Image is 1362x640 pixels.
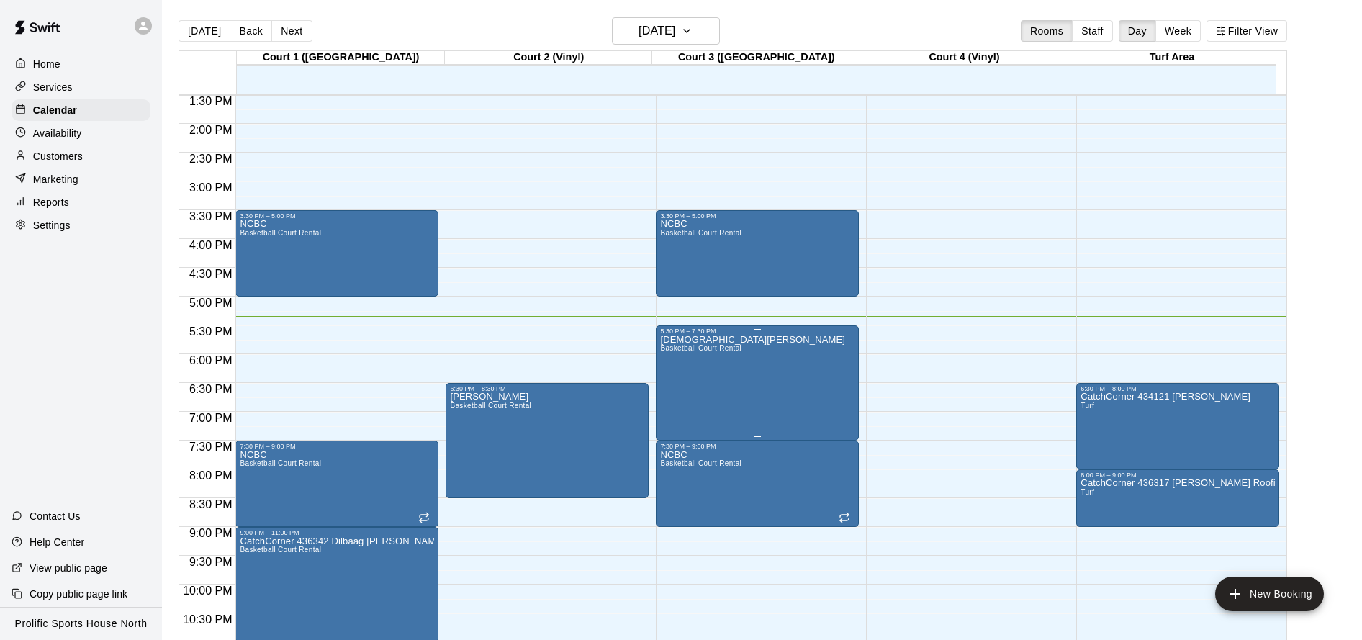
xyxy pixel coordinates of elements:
[240,443,434,450] div: 7:30 PM – 9:00 PM
[186,325,236,338] span: 5:30 PM
[33,218,71,233] p: Settings
[1081,385,1275,392] div: 6:30 PM – 8:00 PM
[186,412,236,424] span: 7:00 PM
[612,17,720,45] button: [DATE]
[1081,472,1275,479] div: 8:00 PM – 9:00 PM
[860,51,1068,65] div: Court 4 (Vinyl)
[12,76,150,98] a: Services
[186,441,236,453] span: 7:30 PM
[15,616,148,631] p: Prolific Sports House North
[660,344,741,352] span: Basketball Court Rental
[1155,20,1201,42] button: Week
[1081,402,1094,410] span: Turf
[660,212,854,220] div: 3:30 PM – 5:00 PM
[186,383,236,395] span: 6:30 PM
[652,51,860,65] div: Court 3 ([GEOGRAPHIC_DATA])
[1072,20,1113,42] button: Staff
[186,95,236,107] span: 1:30 PM
[445,51,653,65] div: Court 2 (Vinyl)
[660,328,854,335] div: 5:30 PM – 7:30 PM
[186,268,236,280] span: 4:30 PM
[12,122,150,144] a: Availability
[33,126,82,140] p: Availability
[1215,577,1324,611] button: add
[186,153,236,165] span: 2:30 PM
[33,80,73,94] p: Services
[1076,383,1279,469] div: 6:30 PM – 8:00 PM: CatchCorner 434121 Karen Contreras
[240,546,321,554] span: Basketball Court Rental
[12,145,150,167] a: Customers
[660,229,741,237] span: Basketball Court Rental
[235,441,438,527] div: 7:30 PM – 9:00 PM: NCBC
[240,229,321,237] span: Basketball Court Rental
[639,21,675,41] h6: [DATE]
[656,325,859,441] div: 5:30 PM – 7:30 PM: Christene Berona
[179,585,235,597] span: 10:00 PM
[33,103,77,117] p: Calendar
[30,535,84,549] p: Help Center
[660,459,741,467] span: Basketball Court Rental
[186,297,236,309] span: 5:00 PM
[240,529,434,536] div: 9:00 PM – 11:00 PM
[186,210,236,222] span: 3:30 PM
[446,383,649,498] div: 6:30 PM – 8:30 PM: Mark Arce
[12,99,150,121] a: Calendar
[12,168,150,190] a: Marketing
[186,354,236,366] span: 6:00 PM
[1021,20,1073,42] button: Rooms
[1207,20,1287,42] button: Filter View
[30,561,107,575] p: View public page
[1068,51,1276,65] div: Turf Area
[240,212,434,220] div: 3:30 PM – 5:00 PM
[186,556,236,568] span: 9:30 PM
[656,210,859,297] div: 3:30 PM – 5:00 PM: NCBC
[33,172,78,186] p: Marketing
[235,210,438,297] div: 3:30 PM – 5:00 PM: NCBC
[450,402,531,410] span: Basketball Court Rental
[1081,488,1094,496] span: Turf
[30,587,127,601] p: Copy public page link
[12,215,150,236] a: Settings
[12,53,150,75] a: Home
[179,20,230,42] button: [DATE]
[660,443,854,450] div: 7:30 PM – 9:00 PM
[186,469,236,482] span: 8:00 PM
[30,509,81,523] p: Contact Us
[33,195,69,209] p: Reports
[186,498,236,510] span: 8:30 PM
[186,527,236,539] span: 9:00 PM
[418,512,430,523] span: Recurring event
[186,181,236,194] span: 3:00 PM
[230,20,272,42] button: Back
[271,20,312,42] button: Next
[12,191,150,213] a: Reports
[237,51,445,65] div: Court 1 ([GEOGRAPHIC_DATA])
[839,512,850,523] span: Recurring event
[1119,20,1156,42] button: Day
[179,613,235,626] span: 10:30 PM
[33,149,83,163] p: Customers
[656,441,859,527] div: 7:30 PM – 9:00 PM: NCBC
[33,57,60,71] p: Home
[240,459,321,467] span: Basketball Court Rental
[1076,469,1279,527] div: 8:00 PM – 9:00 PM: CatchCorner 436317 Casales Roofing
[186,124,236,136] span: 2:00 PM
[450,385,644,392] div: 6:30 PM – 8:30 PM
[186,239,236,251] span: 4:00 PM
